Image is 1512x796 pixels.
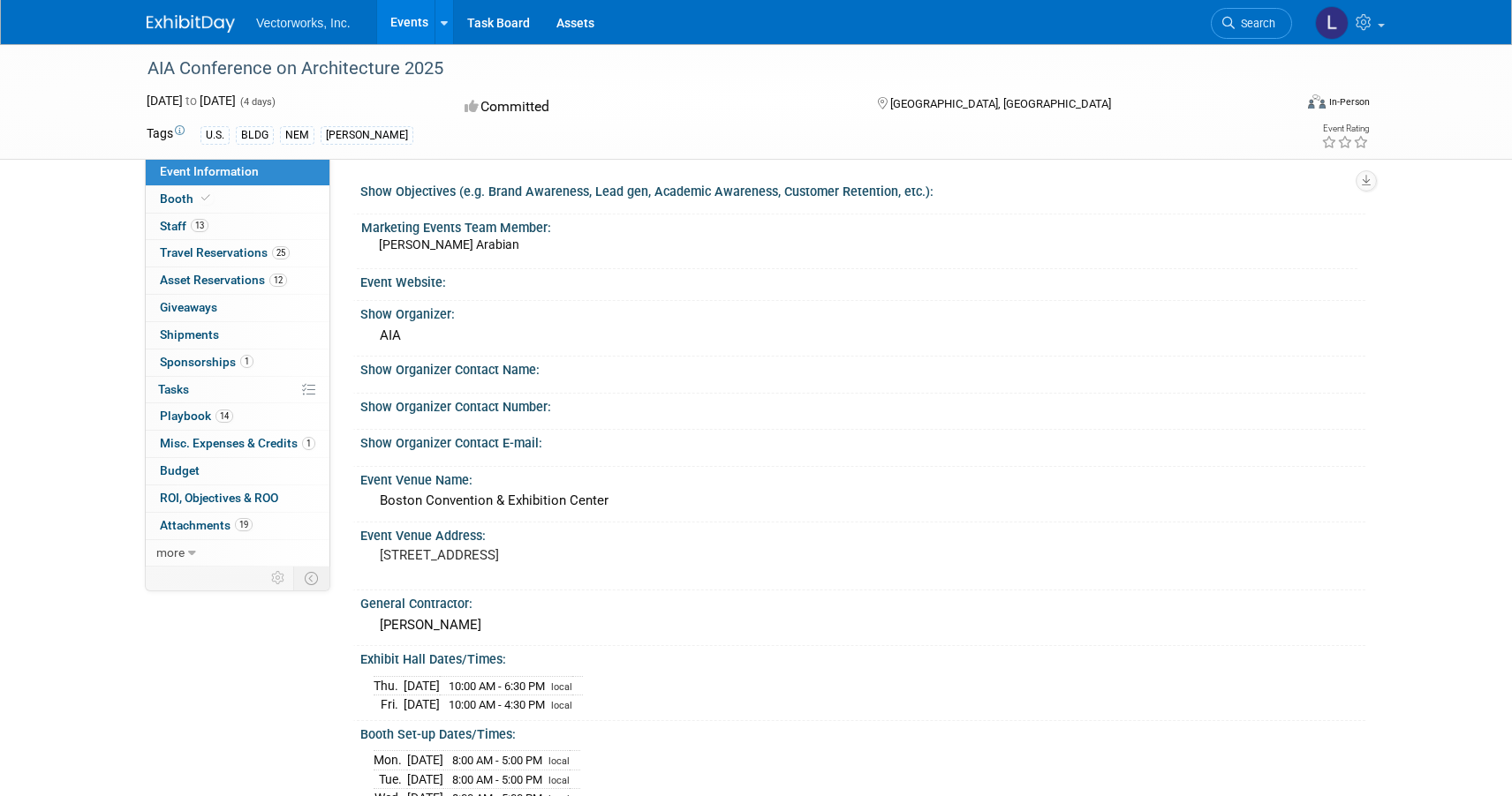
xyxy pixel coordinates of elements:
[280,126,314,145] div: NEM
[360,430,1365,452] div: Show Organizer Contact E-mail:
[452,754,542,767] span: 8:00 AM - 5:00 PM
[146,159,329,185] a: Event Information
[160,191,214,206] span: Booth
[146,214,329,240] a: Staff13
[147,94,236,108] span: [DATE] [DATE]
[449,698,545,711] span: 10:00 AM - 4:30 PM
[146,240,329,267] a: Travel Reservations25
[551,681,572,693] span: local
[146,186,329,213] a: Booth
[160,164,259,178] span: Event Information
[294,567,330,589] td: Toggle Event Tabs
[160,245,290,259] span: Travel Reservations
[404,676,440,695] td: [DATE]
[1211,8,1292,39] a: Search
[1308,94,1326,109] img: Format-Inperson.png
[215,409,233,423] span: 14
[407,770,443,789] td: [DATE]
[200,126,230,145] div: U.S.
[272,246,290,259] span: 25
[269,274,287,287] span: 12
[146,485,329,512] a: ROI, Objectives & ROO
[141,53,1266,85] div: AIA Conference on Architecture 2025
[146,377,329,403] a: Tasks
[374,770,407,789] td: Tue.
[160,327,219,342] span: Shipments
[360,646,1365,668] div: Exhibit Hall Dates/Times:
[158,382,189,396] span: Tasks
[236,126,274,145] div: BLDG
[379,237,519,252] span: [PERSON_NAME] Arabian
[449,680,545,693] span: 10:00 AM - 6:30 PM
[360,357,1365,379] div: Show Organizer Contact Name:
[374,322,1352,349] div: AIA
[146,322,329,349] a: Shipments
[146,513,329,539] a: Attachments19
[360,178,1365,200] div: Show Objectives (e.g. Brand Awareness, Lead gen, Academic Awareness, Customer Retention, etc.):
[146,458,329,484] a: Budget
[160,409,233,423] span: Playbook
[321,126,413,145] div: [PERSON_NAME]
[240,355,253,368] span: 1
[160,463,200,477] span: Budget
[160,219,208,233] span: Staff
[361,214,1357,237] div: Marketing Events Team Member:
[160,273,287,287] span: Asset Reservations
[146,267,329,294] a: Asset Reservations12
[374,695,404,714] td: Fri.
[238,96,276,108] span: (4 days)
[160,491,278,505] span: ROI, Objectives & ROO
[374,612,1352,639] div: [PERSON_NAME]
[890,97,1111,110] span: [GEOGRAPHIC_DATA], [GEOGRAPHIC_DATA]
[201,193,210,203] i: Booth reservation complete
[1188,92,1370,118] div: Event Format
[548,755,570,767] span: local
[1315,6,1349,40] img: Lauren Hartman
[404,695,440,714] td: [DATE]
[548,775,570,786] span: local
[256,16,351,30] span: Vectorworks, Inc.
[160,300,217,314] span: Giveaways
[360,269,1365,291] div: Event Website:
[147,124,185,145] td: Tags
[360,522,1365,544] div: Event Venue Address:
[374,751,407,770] td: Mon.
[360,590,1365,612] div: General Contractor:
[263,567,294,589] td: Personalize Event Tab Strip
[183,94,200,108] span: to
[235,518,253,531] span: 19
[302,437,315,450] span: 1
[160,355,253,369] span: Sponsorships
[380,547,760,563] pre: [STREET_ADDRESS]
[1321,124,1369,133] div: Event Rating
[160,436,315,450] span: Misc. Expenses & Credits
[191,219,208,232] span: 13
[147,15,235,33] img: ExhibitDay
[551,700,572,711] span: local
[156,545,185,559] span: more
[374,676,404,695] td: Thu.
[1235,17,1275,30] span: Search
[146,540,329,567] a: more
[146,431,329,457] a: Misc. Expenses & Credits1
[1328,95,1370,109] div: In-Person
[146,295,329,321] a: Giveaways
[459,92,850,123] div: Committed
[360,721,1365,743] div: Booth Set-up Dates/Times:
[360,394,1365,416] div: Show Organizer Contact Number:
[360,301,1365,323] div: Show Organizer:
[452,773,542,786] span: 8:00 AM - 5:00 PM
[407,751,443,770] td: [DATE]
[160,518,253,532] span: Attachments
[146,403,329,430] a: Playbook14
[146,349,329,376] a: Sponsorships1
[374,487,1352,514] div: Boston Convention & Exhibition Center
[360,467,1365,489] div: Event Venue Name:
